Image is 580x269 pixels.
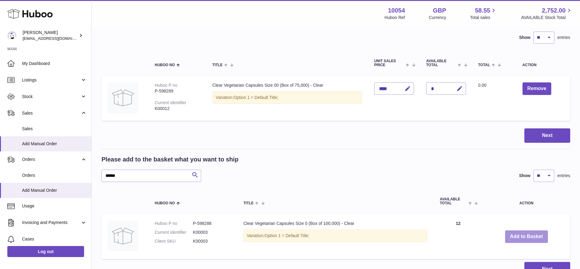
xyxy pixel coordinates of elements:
div: K00012 [155,106,200,112]
span: My Dashboard [22,61,87,66]
strong: GBP [433,6,446,15]
div: Huboo Ref [385,15,405,21]
span: entries [557,173,570,179]
button: Next [524,128,570,143]
label: Show [519,35,530,40]
span: Sales [22,126,87,132]
dt: Current identifier [155,229,193,235]
span: Huboo no [155,63,175,67]
span: Title [212,63,223,67]
td: Clear Vegetarian Capsules Size 0 (Box of 100,000) - Clear [237,214,434,259]
span: Option 1 = Default Title; [264,233,309,238]
span: AVAILABLE Total [440,197,467,205]
span: 2,752.00 [542,6,566,15]
a: 2,752.00 AVAILABLE Stock Total [521,6,573,21]
div: Variation: [212,91,362,104]
span: AVAILABLE Total [426,59,456,67]
button: Add to Basket [505,230,548,243]
a: Log out [7,246,84,257]
span: Total sales [470,15,497,21]
span: 58.55 [475,6,490,15]
span: Usage [22,203,87,209]
div: Current identifier [155,100,187,105]
img: Clear Vegetarian Capsules Size 0 (Box of 100,000) - Clear [108,221,138,251]
span: Cases [22,236,87,242]
dt: Huboo P no [155,221,193,226]
img: internalAdmin-10054@internal.huboo.com [7,31,17,40]
span: Orders [22,172,87,178]
span: Unit Sales Price [374,59,405,67]
td: Clear Vegetarian Capsules Size 00 (Box of 75,000) - Clear [206,76,368,121]
dd: K00003 [193,238,231,244]
th: Action [482,191,570,211]
span: Listings [22,77,80,83]
span: 0.00 [478,83,486,88]
span: Add Manual Order [22,141,87,147]
label: Show [519,173,530,179]
div: [PERSON_NAME] [23,30,78,41]
span: Title [243,201,253,205]
span: AVAILABLE Stock Total [521,15,573,21]
h2: Please add to the basket what you want to ship [102,155,238,164]
div: P-598289 [155,88,200,94]
span: Total [478,63,490,67]
dd: P-598288 [193,221,231,226]
span: Option 1 = Default Title; [234,95,279,100]
span: entries [557,35,570,40]
div: Variation: [243,229,427,242]
span: [EMAIL_ADDRESS][DOMAIN_NAME] [23,36,90,41]
span: Invoicing and Payments [22,220,80,225]
a: 58.55 Total sales [470,6,497,21]
span: Huboo no [155,201,175,205]
button: Remove [523,82,551,95]
div: Currency [429,15,446,21]
span: Orders [22,157,80,162]
span: Sales [22,110,80,116]
span: Add Manual Order [22,188,87,193]
span: Stock [22,94,80,100]
dd: K00003 [193,229,231,235]
dt: Client SKU [155,238,193,244]
td: 12 [434,214,482,259]
strong: 10054 [388,6,405,15]
img: Clear Vegetarian Capsules Size 00 (Box of 75,000) - Clear [108,82,138,113]
div: Huboo P no [155,83,177,88]
div: Action [523,63,564,67]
